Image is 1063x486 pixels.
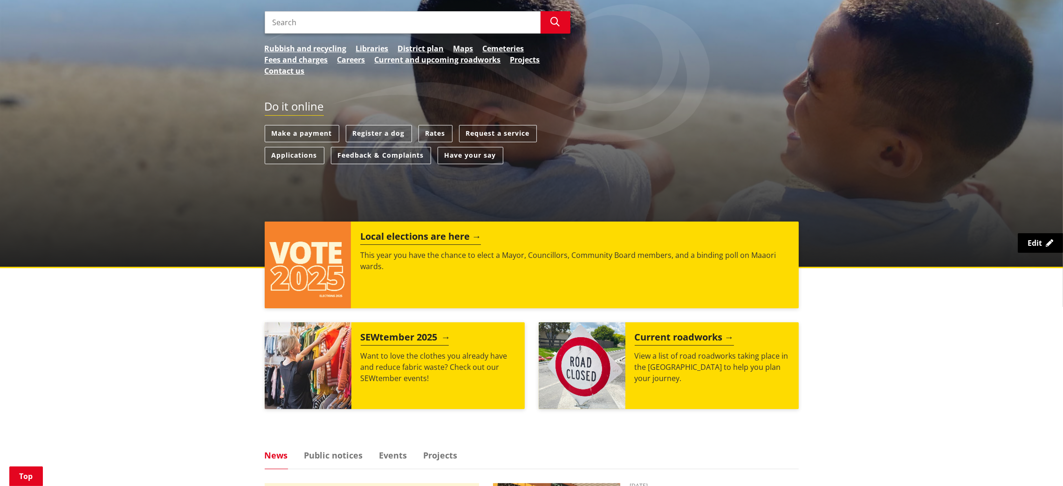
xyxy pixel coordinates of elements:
[379,451,407,459] a: Events
[265,222,351,308] img: Vote 2025
[438,147,503,164] a: Have your say
[265,322,525,409] a: SEWtember 2025 Want to love the clothes you already have and reduce fabric waste? Check out our S...
[418,125,453,142] a: Rates
[539,322,799,409] a: Current roadworks View a list of road roadworks taking place in the [GEOGRAPHIC_DATA] to help you...
[265,100,324,116] h2: Do it online
[265,11,541,34] input: Search input
[361,332,449,346] h2: SEWtember 2025
[635,350,789,384] p: View a list of road roadworks taking place in the [GEOGRAPHIC_DATA] to help you plan your journey.
[1028,238,1042,248] span: Edit
[265,222,799,308] a: Local elections are here This year you have the chance to elect a Mayor, Councillors, Community B...
[265,54,328,65] a: Fees and charges
[356,43,389,54] a: Libraries
[360,231,481,245] h2: Local elections are here
[510,54,540,65] a: Projects
[337,54,365,65] a: Careers
[1020,447,1054,480] iframe: Messenger Launcher
[265,43,347,54] a: Rubbish and recycling
[265,451,288,459] a: News
[9,466,43,486] a: Top
[304,451,363,459] a: Public notices
[265,322,351,409] img: SEWtember
[1018,233,1063,253] a: Edit
[265,125,339,142] a: Make a payment
[360,250,789,272] p: This year you have the chance to elect a Mayor, Councillors, Community Board members, and a bindi...
[459,125,537,142] a: Request a service
[424,451,458,459] a: Projects
[375,54,501,65] a: Current and upcoming roadworks
[265,147,324,164] a: Applications
[539,322,625,409] img: Road closed sign
[346,125,412,142] a: Register a dog
[398,43,444,54] a: District plan
[361,350,515,384] p: Want to love the clothes you already have and reduce fabric waste? Check out our SEWtember events!
[635,332,734,346] h2: Current roadworks
[331,147,431,164] a: Feedback & Complaints
[483,43,524,54] a: Cemeteries
[453,43,473,54] a: Maps
[265,65,305,76] a: Contact us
